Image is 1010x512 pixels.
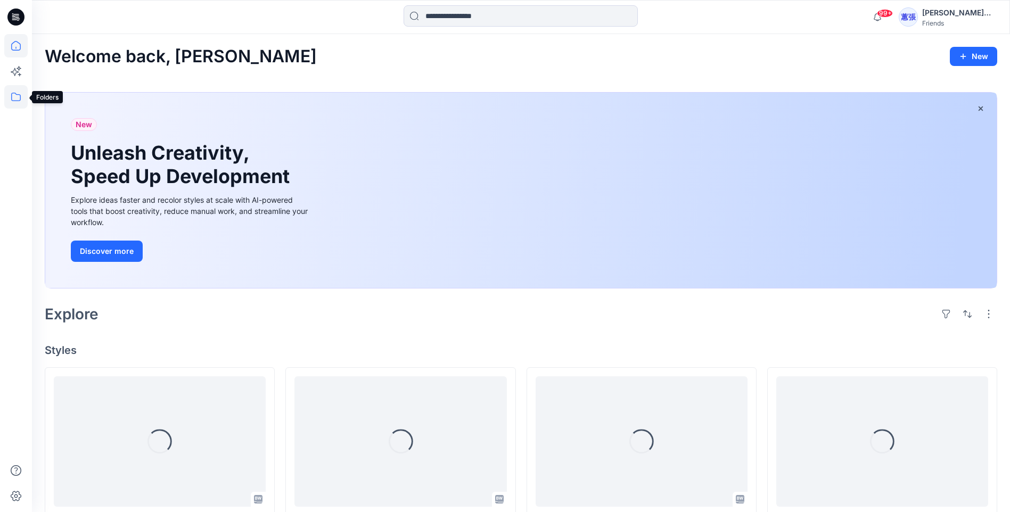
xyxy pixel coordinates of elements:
div: Explore ideas faster and recolor styles at scale with AI-powered tools that boost creativity, red... [71,194,310,228]
h2: Explore [45,305,98,323]
button: Discover more [71,241,143,262]
h1: Unleash Creativity, Speed Up Development [71,142,294,187]
h4: Styles [45,344,997,357]
span: New [76,118,92,131]
h2: Welcome back, [PERSON_NAME] [45,47,317,67]
a: Discover more [71,241,310,262]
span: 99+ [877,9,893,18]
div: [PERSON_NAME]純 張 [922,6,997,19]
div: 蕙張 [899,7,918,27]
div: Friends [922,19,997,27]
button: New [950,47,997,66]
